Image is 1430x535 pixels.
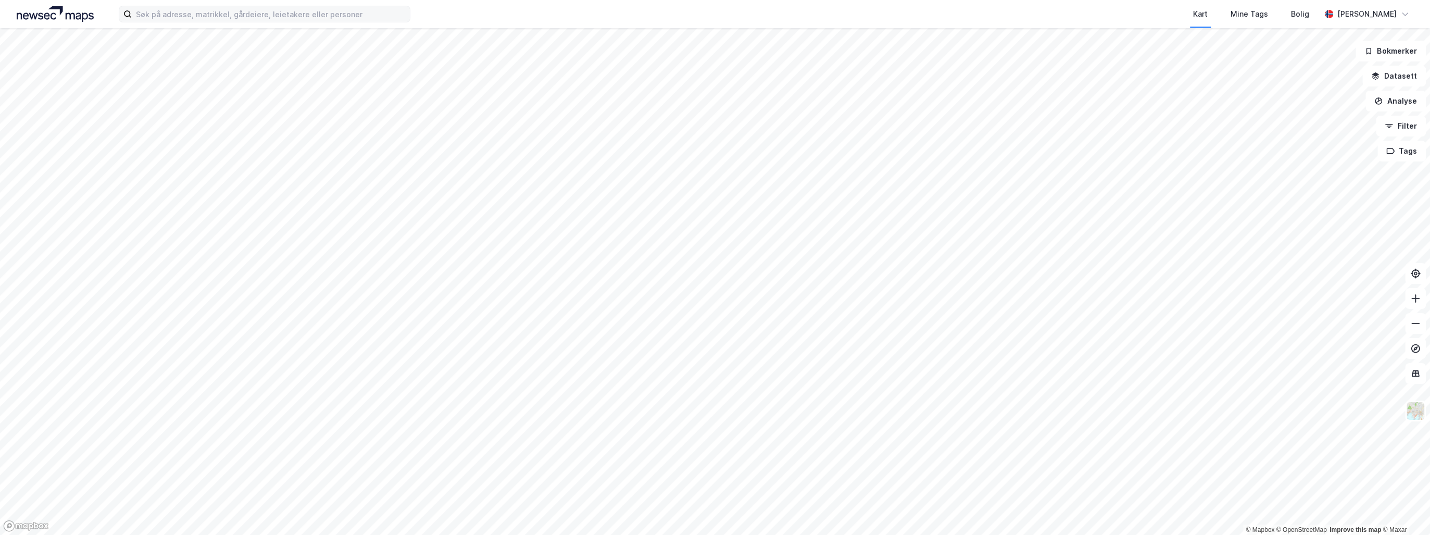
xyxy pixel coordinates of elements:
[1246,526,1274,533] a: Mapbox
[1378,485,1430,535] iframe: Chat Widget
[1337,8,1397,20] div: [PERSON_NAME]
[1231,8,1268,20] div: Mine Tags
[3,520,49,532] a: Mapbox homepage
[1362,66,1426,86] button: Datasett
[1276,526,1327,533] a: OpenStreetMap
[1377,141,1426,161] button: Tags
[1329,526,1381,533] a: Improve this map
[1376,116,1426,136] button: Filter
[1378,485,1430,535] div: Kontrollprogram for chat
[1193,8,1208,20] div: Kart
[1291,8,1309,20] div: Bolig
[1356,41,1426,61] button: Bokmerker
[132,6,410,22] input: Søk på adresse, matrikkel, gårdeiere, leietakere eller personer
[1365,91,1426,111] button: Analyse
[1406,401,1425,421] img: Z
[17,6,94,22] img: logo.a4113a55bc3d86da70a041830d287a7e.svg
